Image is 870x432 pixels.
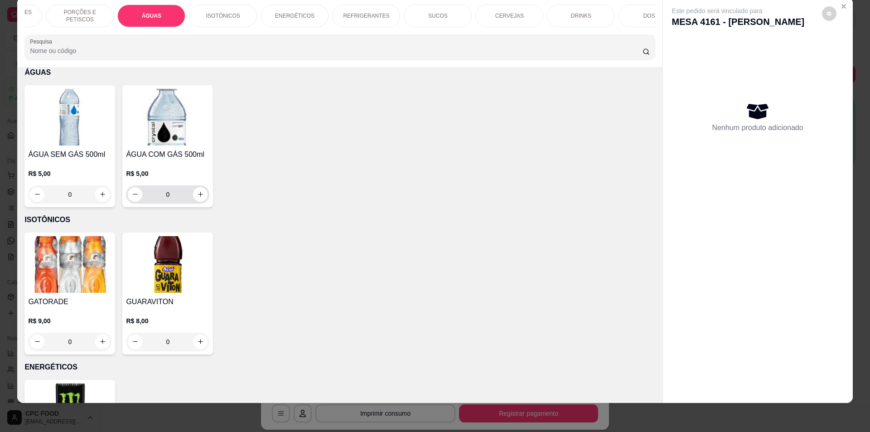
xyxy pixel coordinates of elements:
[53,9,106,23] p: PORÇÕES E PETISCOS
[193,187,208,202] button: increase-product-quantity
[128,335,142,349] button: decrease-product-quantity
[275,12,314,19] p: ENERGÉTICOS
[712,122,803,133] p: Nenhum produto adicionado
[126,296,209,307] h4: GUARAVITON
[128,187,142,202] button: decrease-product-quantity
[428,12,448,19] p: SUCOS
[126,316,209,325] p: R$ 8,00
[30,187,44,202] button: decrease-product-quantity
[142,12,161,19] p: ÁGUAS
[672,6,805,15] p: Este pedido será vinculado para
[28,89,111,146] img: product-image
[495,12,524,19] p: CERVEJAS
[24,67,655,78] p: ÁGUAS
[95,335,110,349] button: increase-product-quantity
[126,169,209,178] p: R$ 5,00
[822,6,836,21] button: decrease-product-quantity
[28,316,111,325] p: R$ 9,00
[28,296,111,307] h4: GATORADE
[193,335,208,349] button: increase-product-quantity
[95,187,110,202] button: increase-product-quantity
[343,12,389,19] p: REFRIGERANTES
[28,236,111,293] img: product-image
[28,149,111,160] h4: ÁGUA SEM GÁS 500ml
[126,89,209,146] img: product-image
[571,12,591,19] p: DRINKS
[206,12,240,19] p: ISOTÔNICOS
[30,46,642,55] input: Pesquisa
[24,214,655,225] p: ISOTÔNICOS
[30,38,55,45] label: Pesquisa
[126,236,209,293] img: product-image
[28,169,111,178] p: R$ 5,00
[672,15,805,28] p: MESA 4161 - [PERSON_NAME]
[126,149,209,160] h4: ÁGUA COM GÁS 500ml
[24,362,655,373] p: ENERGÉTICOS
[30,335,44,349] button: decrease-product-quantity
[643,12,662,19] p: DOSES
